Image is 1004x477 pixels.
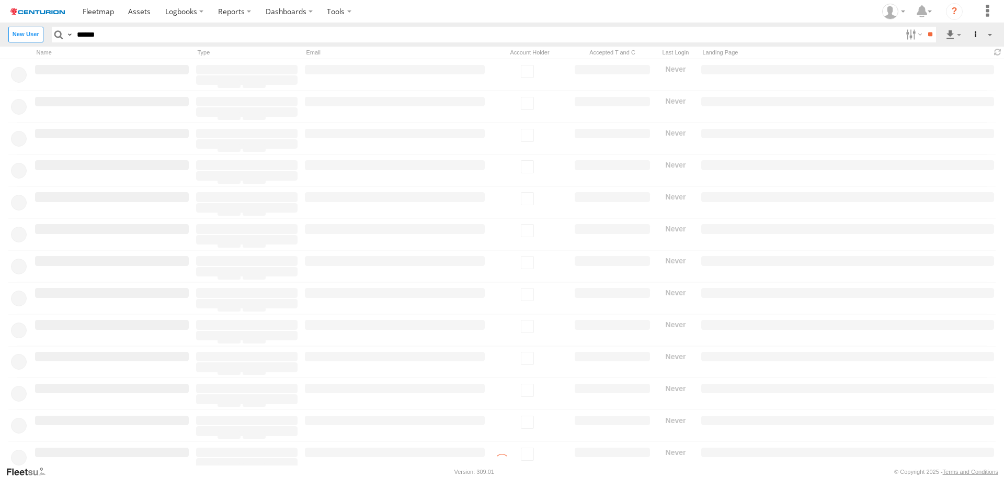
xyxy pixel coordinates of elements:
[946,3,963,20] i: ?
[6,467,54,477] a: Visit our Website
[943,469,998,475] a: Terms and Conditions
[700,48,987,58] div: Landing Page
[8,27,43,42] label: Create New User
[991,48,1004,58] span: Refresh
[902,27,924,42] label: Search Filter Options
[454,469,494,475] div: Version: 309.01
[65,27,74,42] label: Search Query
[573,48,652,58] div: Has user accepted Terms and Conditions
[490,48,569,58] div: Account Holder
[33,48,190,58] div: Name
[894,469,998,475] div: © Copyright 2025 -
[944,27,962,42] label: Export results as...
[303,48,486,58] div: Email
[10,8,65,15] img: logo.svg
[878,4,909,19] div: John Maglantay
[656,48,695,58] div: Last Login
[195,48,299,58] div: Type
